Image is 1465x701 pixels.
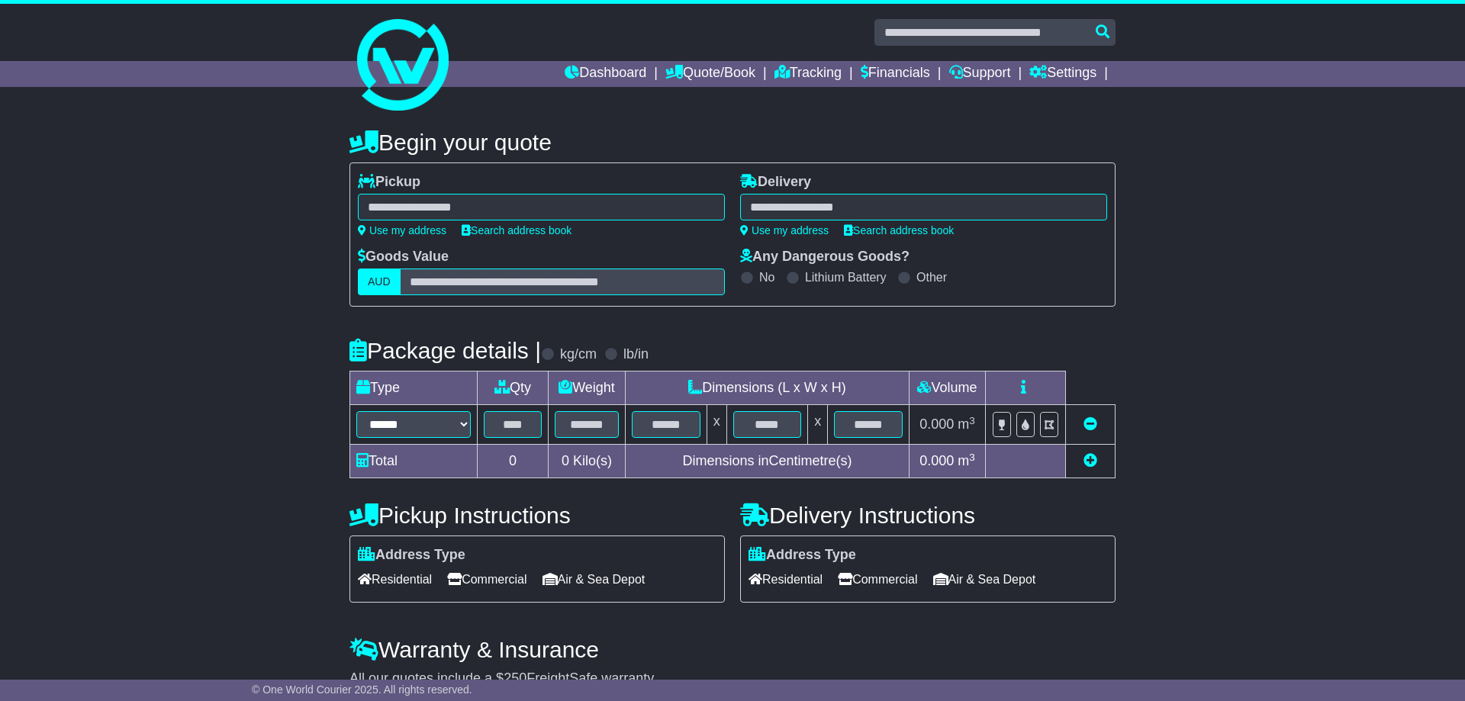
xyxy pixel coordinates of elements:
a: Support [949,61,1011,87]
a: Financials [861,61,930,87]
span: Residential [749,568,823,591]
label: kg/cm [560,346,597,363]
td: Volume [909,371,985,405]
span: m [958,453,975,468]
td: Dimensions in Centimetre(s) [625,445,909,478]
a: Use my address [358,224,446,236]
span: 0.000 [919,453,954,468]
span: m [958,416,975,432]
label: Delivery [740,174,811,191]
label: AUD [358,269,401,295]
a: Tracking [774,61,842,87]
sup: 3 [969,415,975,426]
span: Air & Sea Depot [933,568,1036,591]
h4: Pickup Instructions [349,503,725,528]
label: No [759,270,774,285]
a: Quote/Book [665,61,755,87]
span: 0 [562,453,569,468]
span: Commercial [838,568,917,591]
td: Qty [478,371,549,405]
a: Use my address [740,224,829,236]
span: © One World Courier 2025. All rights reserved. [252,683,472,696]
span: Air & Sea Depot [543,568,646,591]
a: Settings [1029,61,1096,87]
a: Search address book [462,224,572,236]
sup: 3 [969,452,975,463]
h4: Warranty & Insurance [349,637,1116,662]
td: Weight [549,371,626,405]
label: Any Dangerous Goods? [740,249,910,265]
h4: Begin your quote [349,130,1116,155]
a: Remove this item [1083,416,1097,432]
label: Address Type [749,547,856,564]
label: lb/in [623,346,649,363]
label: Pickup [358,174,420,191]
h4: Package details | [349,338,541,363]
td: Kilo(s) [549,445,626,478]
span: Commercial [447,568,526,591]
td: 0 [478,445,549,478]
a: Search address book [844,224,954,236]
td: Type [350,371,478,405]
a: Dashboard [565,61,646,87]
span: Residential [358,568,432,591]
label: Other [916,270,947,285]
span: 250 [504,670,526,686]
h4: Delivery Instructions [740,503,1116,528]
td: Total [350,445,478,478]
div: All our quotes include a $ FreightSafe warranty. [349,670,1116,687]
td: Dimensions (L x W x H) [625,371,909,405]
label: Lithium Battery [805,270,887,285]
span: 0.000 [919,416,954,432]
td: x [707,405,726,445]
label: Address Type [358,547,465,564]
a: Add new item [1083,453,1097,468]
label: Goods Value [358,249,449,265]
td: x [808,405,828,445]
